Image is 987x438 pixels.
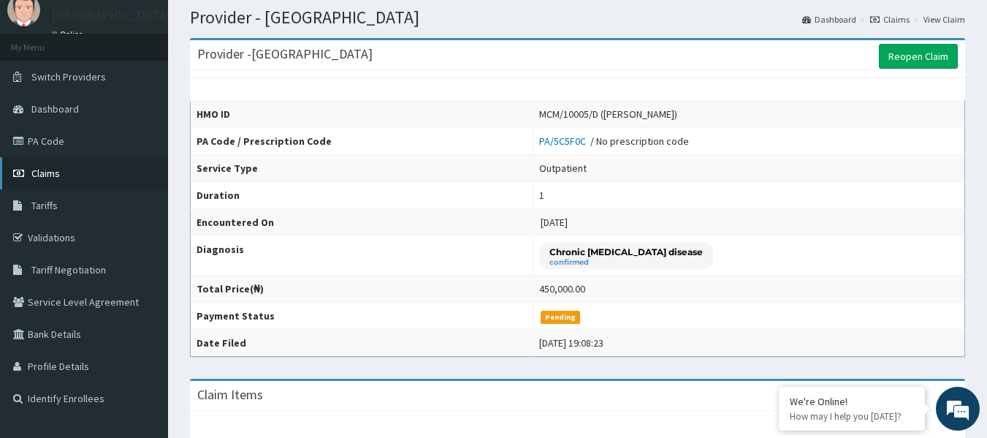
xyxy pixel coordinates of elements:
th: Service Type [191,155,533,182]
th: PA Code / Prescription Code [191,128,533,155]
span: [DATE] [541,216,568,229]
h3: Provider - [GEOGRAPHIC_DATA] [197,48,373,61]
div: Chat with us now [76,82,245,101]
a: Online [51,29,86,39]
p: [GEOGRAPHIC_DATA] [51,9,172,22]
th: Encountered On [191,209,533,236]
th: Date Filed [191,330,533,357]
div: Outpatient [539,161,587,175]
h1: Provider - [GEOGRAPHIC_DATA] [190,8,965,27]
span: Switch Providers [31,70,106,83]
th: Total Price(₦) [191,276,533,303]
span: Claims [31,167,60,180]
span: Pending [541,311,581,324]
div: MCM/10005/D ([PERSON_NAME]) [539,107,677,121]
th: Duration [191,182,533,209]
span: We're online! [85,128,202,276]
small: confirmed [549,259,703,266]
textarea: Type your message and hit 'Enter' [7,287,278,338]
th: Payment Status [191,303,533,330]
span: Tariff Negotiation [31,263,106,276]
a: PA/5C5F0C [539,135,590,148]
a: View Claim [923,13,965,26]
p: Chronic [MEDICAL_DATA] disease [549,246,703,258]
span: Dashboard [31,102,79,116]
div: / No prescription code [539,134,689,148]
h3: Claim Items [197,388,263,401]
th: HMO ID [191,101,533,128]
div: [DATE] 19:08:23 [539,336,603,350]
img: d_794563401_company_1708531726252_794563401 [27,73,59,110]
p: How may I help you today? [790,410,914,423]
th: Diagnosis [191,236,533,276]
a: Claims [870,13,910,26]
div: 450,000.00 [539,282,585,296]
span: Tariffs [31,199,58,212]
div: 1 [539,188,544,203]
a: Reopen Claim [879,44,958,69]
a: Dashboard [802,13,856,26]
div: Minimize live chat window [240,7,275,42]
div: We're Online! [790,395,914,408]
